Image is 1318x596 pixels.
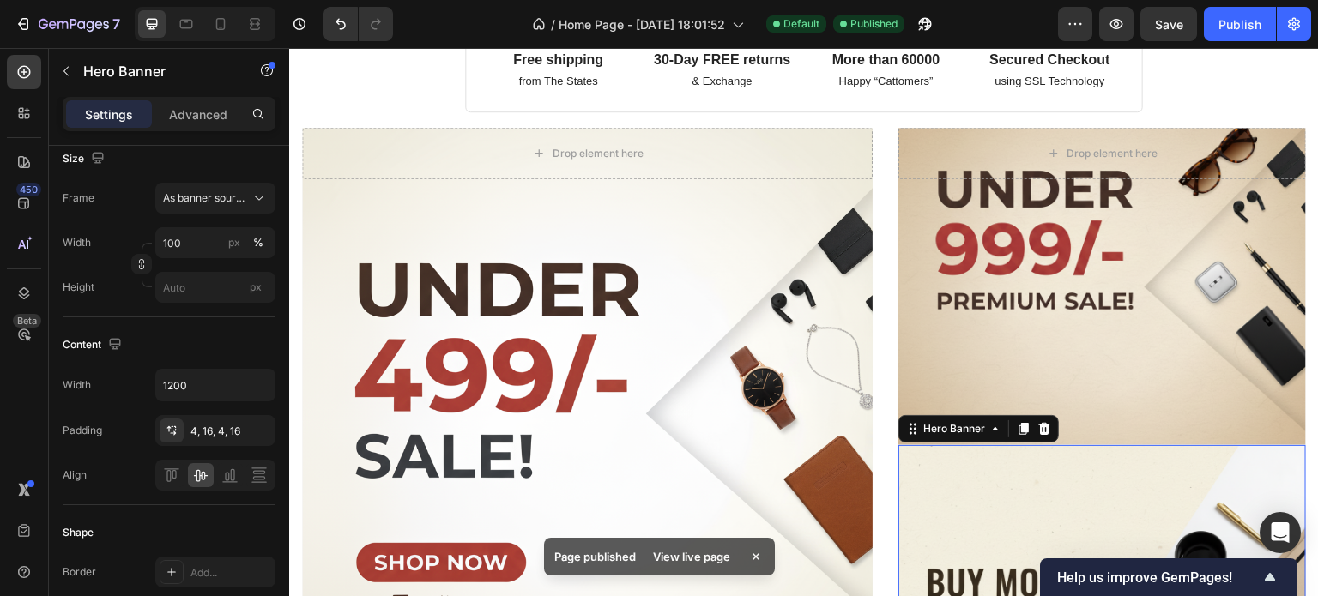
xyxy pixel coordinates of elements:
[83,61,229,81] p: Hero Banner
[609,80,1017,397] div: Overlay
[1155,17,1183,32] span: Save
[63,564,96,580] div: Border
[169,105,227,123] p: Advanced
[224,232,245,253] button: %
[1260,512,1301,553] div: Open Intercom Messenger
[63,467,87,483] div: Align
[228,235,240,250] div: px
[323,7,393,41] div: Undo/Redo
[155,183,275,214] button: As banner source
[643,545,741,569] div: View live page
[112,14,120,34] p: 7
[16,183,41,196] div: 450
[850,16,898,32] span: Published
[263,99,354,112] div: Drop element here
[63,377,91,393] div: Width
[1218,15,1261,33] div: Publish
[559,15,725,33] span: Home Page - [DATE] 18:01:52
[63,280,94,295] label: Height
[163,190,247,206] span: As banner source
[1204,7,1276,41] button: Publish
[63,147,108,171] div: Size
[609,80,1017,397] div: Background Image
[250,280,262,293] span: px
[1057,567,1280,587] button: Show survey - Help us improve GemPages!
[13,314,41,328] div: Beta
[63,235,91,250] label: Width
[190,424,271,439] div: 4, 16, 4, 16
[63,525,94,540] div: Shape
[156,370,275,400] input: Auto
[783,16,819,32] span: Default
[554,548,636,565] p: Page published
[85,105,133,123] p: Settings
[631,373,699,388] div: Hero Banner
[190,565,271,581] div: Add...
[7,7,128,41] button: 7
[778,99,869,112] div: Drop element here
[63,190,94,206] label: Frame
[253,235,263,250] div: %
[155,227,275,258] input: px%
[63,334,125,357] div: Content
[1057,569,1260,586] span: Help us improve GemPages!
[63,423,102,438] div: Padding
[155,272,275,303] input: px
[289,48,1318,596] iframe: Design area
[551,15,555,33] span: /
[1140,7,1197,41] button: Save
[248,232,269,253] button: px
